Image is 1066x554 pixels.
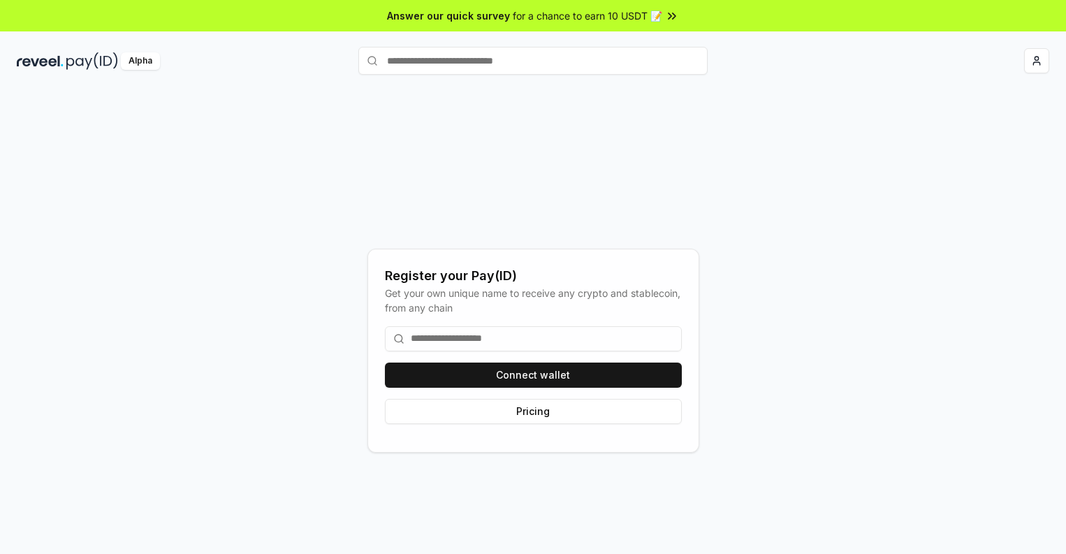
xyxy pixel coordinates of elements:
button: Connect wallet [385,363,682,388]
div: Alpha [121,52,160,70]
div: Get your own unique name to receive any crypto and stablecoin, from any chain [385,286,682,315]
img: reveel_dark [17,52,64,70]
img: pay_id [66,52,118,70]
span: for a chance to earn 10 USDT 📝 [513,8,662,23]
button: Pricing [385,399,682,424]
div: Register your Pay(ID) [385,266,682,286]
span: Answer our quick survey [387,8,510,23]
